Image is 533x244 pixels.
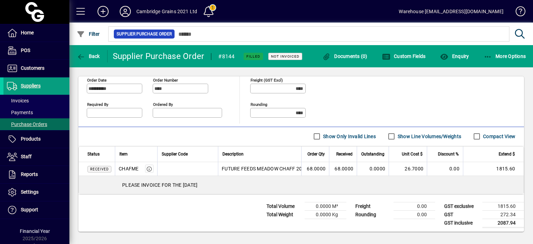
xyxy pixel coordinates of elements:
span: Invoices [7,98,29,103]
span: Suppliers [21,83,41,89]
div: PLEASE INVOICE FOR THE [DATE] [79,176,524,194]
div: Cambridge Grains 2021 Ltd [136,6,197,17]
td: 68.0000 [301,162,329,176]
button: Custom Fields [380,50,428,62]
span: Payments [7,110,33,115]
label: Show Only Invalid Lines [322,133,376,140]
div: Warehouse [EMAIL_ADDRESS][DOMAIN_NAME] [399,6,504,17]
a: Support [3,201,69,219]
span: Home [21,30,34,35]
mat-label: Rounding [251,102,267,107]
span: Customers [21,65,44,71]
a: Knowledge Base [510,1,524,24]
td: 0.00 [394,210,435,219]
td: Freight [352,202,394,210]
mat-label: Order number [153,77,178,82]
td: 0.0000 Kg [305,210,346,219]
span: Status [87,150,100,158]
mat-label: Required by [87,102,108,107]
button: Add [92,5,114,18]
td: 1815.60 [482,202,524,210]
span: Description [222,150,244,158]
button: Filter [75,28,102,40]
span: Order Qty [307,150,325,158]
a: POS [3,42,69,59]
div: CHAFME [119,165,139,172]
span: FUTURE FEEDS MEADOW CHAFF 20KG [222,165,309,172]
div: Supplier Purchase Order [113,51,204,62]
span: Back [77,53,100,59]
span: Received [90,167,109,171]
a: Home [3,24,69,42]
a: Customers [3,60,69,77]
span: Staff [21,154,32,159]
td: 1815.60 [463,162,524,176]
span: Documents (0) [322,53,367,59]
td: 0.0000 [357,162,389,176]
a: Reports [3,166,69,183]
td: 0.0000 M³ [305,202,346,210]
span: Purchase Orders [7,121,47,127]
td: 0.00 [394,202,435,210]
button: Documents (0) [321,50,369,62]
a: Settings [3,184,69,201]
div: #8144 [218,51,235,62]
button: Profile [114,5,136,18]
span: POS [21,48,30,53]
span: Filter [77,31,100,37]
span: Supplier Purchase Order [117,31,172,37]
button: Back [75,50,102,62]
td: 0.00 [427,162,463,176]
td: 272.34 [482,210,524,219]
span: Settings [21,189,39,195]
span: Financial Year [20,228,50,234]
a: Products [3,131,69,148]
td: GST [441,210,482,219]
span: Item [119,150,128,158]
span: Not Invoiced [271,54,299,59]
span: Discount % [438,150,459,158]
button: Enquiry [438,50,471,62]
span: Reports [21,171,38,177]
label: Show Line Volumes/Weights [396,133,461,140]
span: Received [336,150,353,158]
label: Compact View [482,133,515,140]
span: Enquiry [440,53,469,59]
mat-label: Freight (GST excl) [251,77,283,82]
td: 26.7000 [389,162,427,176]
button: More Options [482,50,528,62]
span: Extend $ [499,150,515,158]
a: Payments [3,107,69,118]
td: Total Volume [263,202,305,210]
span: Outstanding [361,150,384,158]
span: Filled [246,54,260,59]
span: Supplier Code [162,150,188,158]
span: More Options [484,53,526,59]
td: Rounding [352,210,394,219]
a: Purchase Orders [3,118,69,130]
span: Custom Fields [382,53,426,59]
app-page-header-button: Back [69,50,108,62]
td: Total Weight [263,210,305,219]
td: GST inclusive [441,219,482,227]
td: 68.0000 [329,162,357,176]
mat-label: Order date [87,77,107,82]
a: Invoices [3,95,69,107]
td: 2087.94 [482,219,524,227]
a: Staff [3,148,69,166]
span: Products [21,136,41,142]
mat-label: Ordered by [153,102,173,107]
span: Support [21,207,38,212]
span: Unit Cost $ [402,150,423,158]
td: GST exclusive [441,202,482,210]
